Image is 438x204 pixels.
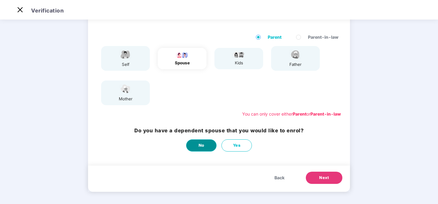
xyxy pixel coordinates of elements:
div: mother [118,96,133,102]
span: Back [274,174,284,181]
h3: Do you have a dependent spouse that you would like to enrol? [134,127,304,134]
div: kids [231,60,246,66]
div: You can only cover either or [242,111,341,117]
button: No [186,139,217,152]
img: svg+xml;base64,PHN2ZyB4bWxucz0iaHR0cDovL3d3dy53My5vcmcvMjAwMC9zdmciIHdpZHRoPSI5Ny44OTciIGhlaWdodD... [175,51,190,58]
span: Yes [233,142,241,149]
b: Parent-in-law [310,111,341,116]
div: self [118,61,133,68]
img: svg+xml;base64,PHN2ZyB4bWxucz0iaHR0cDovL3d3dy53My5vcmcvMjAwMC9zdmciIHdpZHRoPSI1NCIgaGVpZ2h0PSIzOC... [118,84,133,94]
img: svg+xml;base64,PHN2ZyBpZD0iRW1wbG95ZWVfbWFsZSIgeG1sbnM9Imh0dHA6Ly93d3cudzMub3JnLzIwMDAvc3ZnIiB3aW... [118,49,133,60]
b: Parent [293,111,306,116]
img: svg+xml;base64,PHN2ZyB4bWxucz0iaHR0cDovL3d3dy53My5vcmcvMjAwMC9zdmciIHdpZHRoPSI3OS4wMzciIGhlaWdodD... [231,51,246,58]
button: Next [306,172,342,184]
button: Yes [221,139,252,152]
span: Parent-in-law [306,34,341,41]
button: Back [268,172,291,184]
span: Parent [265,34,284,41]
span: Next [319,175,329,181]
img: svg+xml;base64,PHN2ZyBpZD0iRmF0aGVyX2ljb24iIHhtbG5zPSJodHRwOi8vd3d3LnczLm9yZy8yMDAwL3N2ZyIgeG1sbn... [288,49,303,60]
span: No [199,142,204,149]
div: spouse [175,60,190,66]
div: father [288,61,303,68]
